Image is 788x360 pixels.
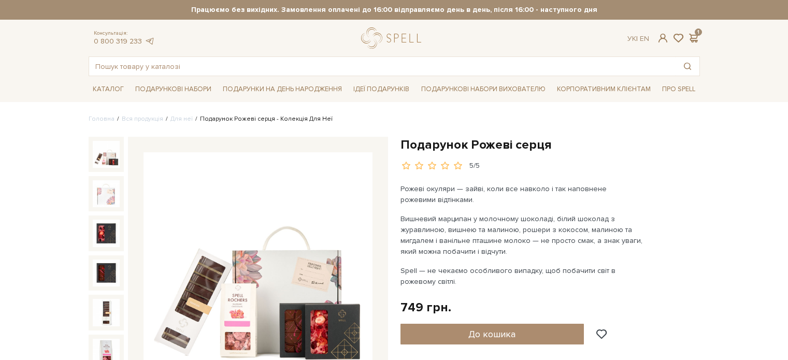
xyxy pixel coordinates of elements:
p: Spell — не чекаємо особливого випадку, щоб побачити світ в рожевому світлі. [400,265,643,287]
h1: Подарунок Рожеві серця [400,137,700,153]
a: Вся продукція [122,115,163,123]
div: Ук [627,34,649,44]
div: 5/5 [469,161,480,171]
a: Для неї [170,115,193,123]
span: До кошика [468,328,515,340]
img: Подарунок Рожеві серця [93,260,120,286]
strong: Працюємо без вихідних. Замовлення оплачені до 16:00 відправляємо день в день, після 16:00 - насту... [89,5,700,15]
a: logo [361,27,426,49]
input: Пошук товару у каталозі [89,57,676,76]
a: telegram [145,37,155,46]
span: | [636,34,638,43]
button: Пошук товару у каталозі [676,57,699,76]
a: Корпоративним клієнтам [553,80,655,98]
div: 749 грн. [400,299,451,315]
img: Подарунок Рожеві серця [93,180,120,207]
img: Подарунок Рожеві серця [93,141,120,168]
a: Подарунки на День народження [219,81,346,97]
a: Каталог [89,81,128,97]
p: Рожеві окуляри — зайві, коли все навколо і так наповнене рожевими відтінками. [400,183,643,205]
a: Про Spell [658,81,699,97]
span: Консультація: [94,30,155,37]
button: До кошика [400,324,584,344]
a: Подарункові набори [131,81,216,97]
a: Ідеї подарунків [349,81,413,97]
a: En [640,34,649,43]
li: Подарунок Рожеві серця - Колекція Для Неї [193,114,333,124]
p: Вишневий марципан у молочному шоколаді, білий шоколад з журавлиною, вишнею та малиною, рошери з к... [400,213,643,257]
a: Головна [89,115,114,123]
a: 0 800 319 233 [94,37,142,46]
a: Подарункові набори вихователю [417,80,550,98]
img: Подарунок Рожеві серця [93,299,120,326]
img: Подарунок Рожеві серця [93,220,120,247]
